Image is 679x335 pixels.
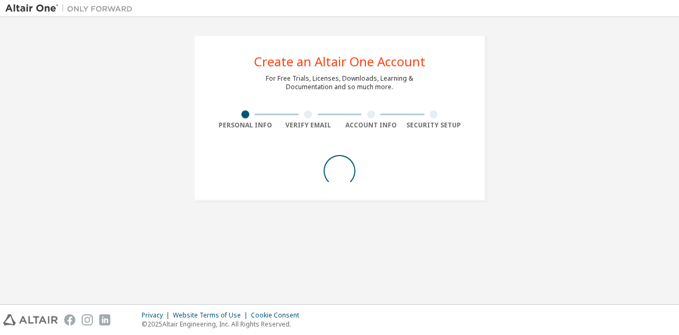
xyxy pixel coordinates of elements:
[277,121,340,130] div: Verify Email
[403,121,466,130] div: Security Setup
[64,314,75,325] img: facebook.svg
[254,55,425,68] div: Create an Altair One Account
[5,3,138,14] img: Altair One
[142,320,306,329] p: © 2025 Altair Engineering, Inc. All Rights Reserved.
[82,314,93,325] img: instagram.svg
[251,311,306,320] div: Cookie Consent
[99,314,110,325] img: linkedin.svg
[214,121,277,130] div: Personal Info
[173,311,251,320] div: Website Terms of Use
[142,311,173,320] div: Privacy
[3,314,58,325] img: altair_logo.svg
[339,121,403,130] div: Account Info
[266,74,413,91] div: For Free Trials, Licenses, Downloads, Learning & Documentation and so much more.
